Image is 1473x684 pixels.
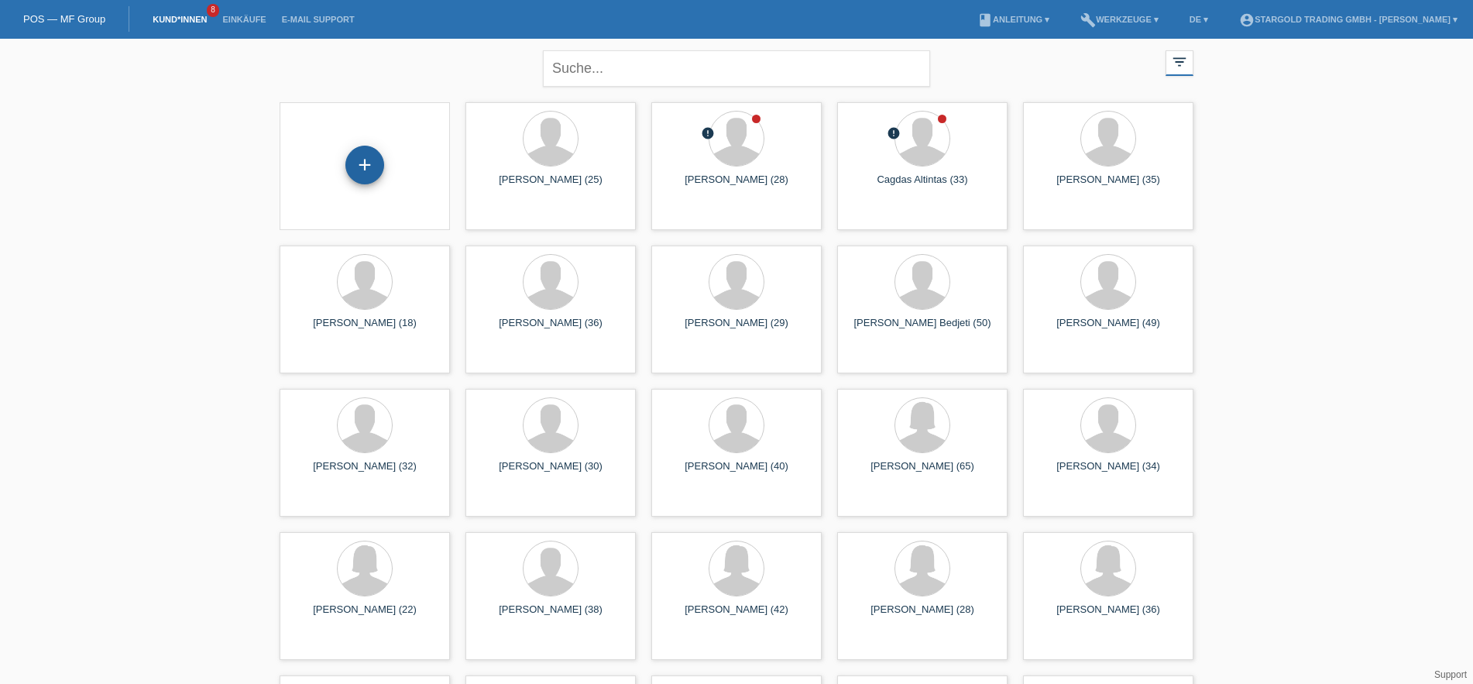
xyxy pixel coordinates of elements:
a: bookAnleitung ▾ [970,15,1057,24]
a: buildWerkzeuge ▾ [1073,15,1166,24]
div: [PERSON_NAME] (29) [664,317,809,342]
i: book [977,12,993,28]
div: [PERSON_NAME] (28) [850,603,995,628]
div: [PERSON_NAME] (49) [1035,317,1181,342]
i: filter_list [1171,53,1188,70]
a: account_circleStargold Trading GmbH - [PERSON_NAME] ▾ [1231,15,1465,24]
a: E-Mail Support [274,15,362,24]
a: DE ▾ [1182,15,1216,24]
div: [PERSON_NAME] (34) [1035,460,1181,485]
input: Suche... [543,50,930,87]
div: Unbestätigt, in Bearbeitung [701,126,715,143]
div: [PERSON_NAME] (40) [664,460,809,485]
div: [PERSON_NAME] (18) [292,317,438,342]
div: [PERSON_NAME] (36) [1035,603,1181,628]
div: [PERSON_NAME] (36) [478,317,623,342]
div: [PERSON_NAME] (30) [478,460,623,485]
div: Cagdas Altintas (33) [850,174,995,198]
a: Support [1434,669,1467,680]
div: [PERSON_NAME] (32) [292,460,438,485]
div: [PERSON_NAME] Bedjeti (50) [850,317,995,342]
div: Kund*in hinzufügen [346,152,383,178]
div: [PERSON_NAME] (42) [664,603,809,628]
div: [PERSON_NAME] (35) [1035,174,1181,198]
div: [PERSON_NAME] (38) [478,603,623,628]
i: error [887,126,901,140]
span: 8 [207,4,219,17]
i: account_circle [1239,12,1255,28]
div: [PERSON_NAME] (28) [664,174,809,198]
div: [PERSON_NAME] (25) [478,174,623,198]
a: Einkäufe [215,15,273,24]
a: POS — MF Group [23,13,105,25]
div: [PERSON_NAME] (22) [292,603,438,628]
div: [PERSON_NAME] (65) [850,460,995,485]
div: Unbestätigt, in Bearbeitung [887,126,901,143]
i: build [1080,12,1096,28]
i: error [701,126,715,140]
a: Kund*innen [145,15,215,24]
